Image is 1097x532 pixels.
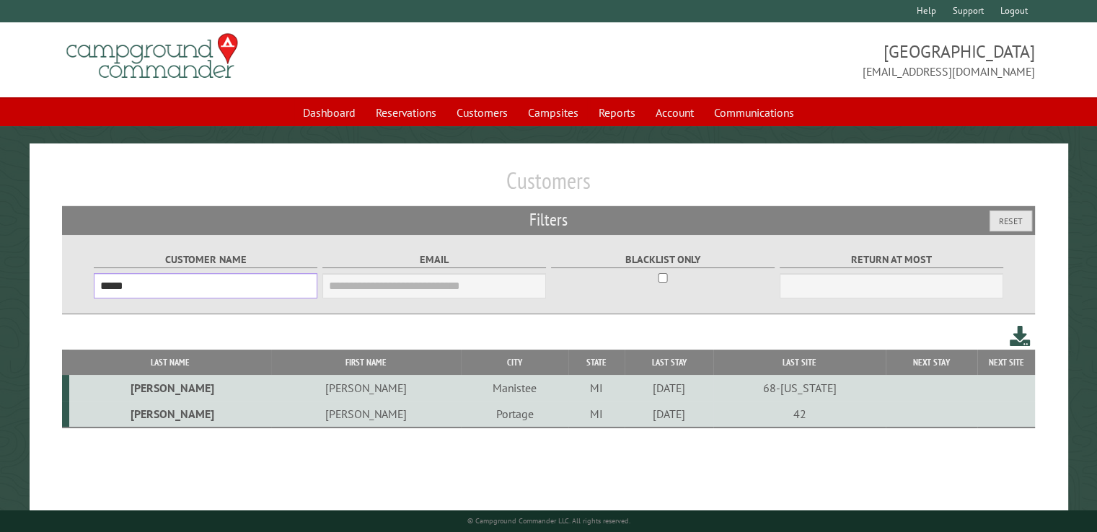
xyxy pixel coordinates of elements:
[367,99,445,126] a: Reservations
[467,516,630,526] small: © Campground Commander LLC. All rights reserved.
[590,99,644,126] a: Reports
[62,206,1035,234] h2: Filters
[568,350,625,375] th: State
[62,28,242,84] img: Campground Commander
[1010,323,1031,350] a: Download this customer list (.csv)
[713,401,886,427] td: 42
[977,350,1035,375] th: Next Site
[448,99,516,126] a: Customers
[519,99,587,126] a: Campsites
[625,350,713,375] th: Last Stay
[780,252,1004,268] label: Return at most
[990,210,1032,231] button: Reset
[271,350,461,375] th: First Name
[322,252,547,268] label: Email
[69,375,271,401] td: [PERSON_NAME]
[647,99,702,126] a: Account
[271,401,461,427] td: [PERSON_NAME]
[94,252,318,268] label: Customer Name
[713,350,886,375] th: Last Site
[568,375,625,401] td: MI
[886,350,977,375] th: Next Stay
[705,99,803,126] a: Communications
[461,375,568,401] td: Manistee
[627,381,711,395] div: [DATE]
[713,375,886,401] td: 68-[US_STATE]
[271,375,461,401] td: [PERSON_NAME]
[551,252,775,268] label: Blacklist only
[294,99,364,126] a: Dashboard
[69,401,271,427] td: [PERSON_NAME]
[62,167,1035,206] h1: Customers
[627,407,711,421] div: [DATE]
[461,350,568,375] th: City
[549,40,1035,80] span: [GEOGRAPHIC_DATA] [EMAIL_ADDRESS][DOMAIN_NAME]
[461,401,568,427] td: Portage
[568,401,625,427] td: MI
[69,350,271,375] th: Last Name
